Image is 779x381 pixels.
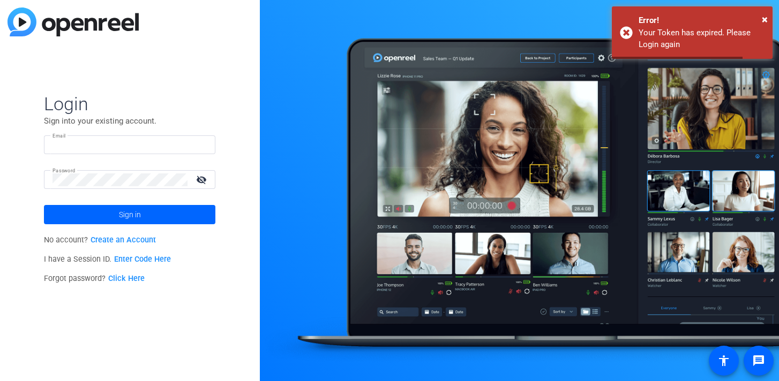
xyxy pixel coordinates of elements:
a: Create an Account [91,235,156,245]
span: Sign in [119,201,141,228]
mat-label: Email [53,133,66,139]
span: Forgot password? [44,274,145,283]
span: Login [44,93,215,115]
span: × [762,13,768,26]
span: No account? [44,235,156,245]
a: Enter Code Here [114,255,171,264]
img: blue-gradient.svg [8,7,139,36]
p: Sign into your existing account. [44,115,215,127]
div: Your Token has expired. Please Login again [639,27,765,51]
a: Click Here [108,274,145,283]
mat-icon: visibility_off [190,172,215,187]
mat-icon: accessibility [717,354,730,367]
mat-icon: message [752,354,765,367]
button: Close [762,11,768,27]
input: Enter Email Address [53,139,207,151]
button: Sign in [44,205,215,224]
mat-label: Password [53,167,76,173]
span: I have a Session ID. [44,255,171,264]
div: Error! [639,14,765,27]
